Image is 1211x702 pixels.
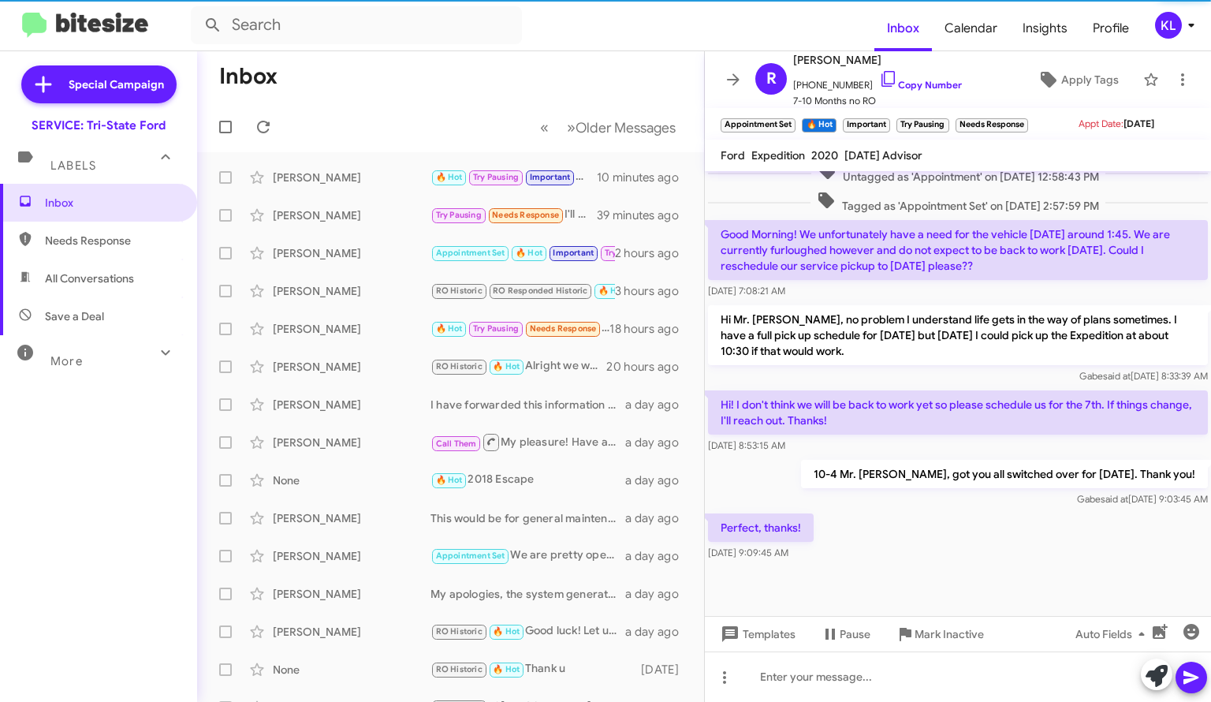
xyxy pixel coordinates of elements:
div: a day ago [625,472,691,488]
span: 🔥 Hot [436,172,463,182]
span: Templates [717,620,796,648]
div: I have forwarded this information over so we can update his information [430,397,625,413]
input: Search [191,6,522,44]
span: Expedition [751,148,805,162]
p: Good Morning! We unfortunately have a need for the vehicle [DATE] around 1:45. We are currently f... [708,220,1208,280]
div: [PERSON_NAME] [273,435,430,450]
div: My apologies, the system generates messages every 5-6 months. Please disregard [430,586,625,602]
span: [PERSON_NAME] [793,50,962,69]
span: Needs Response [530,323,597,334]
span: RO Historic [436,664,483,674]
span: Gabe [DATE] 8:33:39 AM [1079,370,1208,382]
div: SERVICE: Tri-State Ford [32,118,166,133]
span: Older Messages [576,119,676,136]
div: [PERSON_NAME] [273,397,430,413]
small: 🔥 Hot [802,118,836,133]
div: [PERSON_NAME] [273,359,430,375]
span: Try Pausing [436,210,482,220]
button: Next [557,111,685,144]
span: Try Pausing [473,172,519,182]
a: Copy Number [879,79,962,91]
span: Save a Deal [45,308,104,324]
span: Appointment Set [436,551,505,561]
div: 20 hours ago [606,359,691,375]
a: Special Campaign [21,65,177,103]
div: Look under [PERSON_NAME] [430,319,609,338]
div: a day ago [625,586,691,602]
span: Special Campaign [69,77,164,92]
div: Hi [PERSON_NAME], I am glad everything went well for the mobile service! Please keep an eye on yo... [430,282,615,300]
span: Important [530,172,571,182]
a: Insights [1010,6,1080,51]
div: ok! looks like we have those tires in stock when would you like to come in? [430,168,597,186]
span: Try Pausing [605,248,650,258]
a: Calendar [932,6,1010,51]
span: Important [553,248,594,258]
span: Apply Tags [1061,65,1119,94]
span: Tagged as 'Appointment Set' on [DATE] 2:57:59 PM [810,191,1105,214]
div: 10 minutes ago [597,170,691,185]
span: Try Pausing [473,323,519,334]
button: Templates [705,620,808,648]
p: Perfect, thanks! [708,513,814,542]
div: [PERSON_NAME] [273,321,430,337]
span: RO Responded Historic [493,286,587,296]
a: Profile [1080,6,1142,51]
div: [PERSON_NAME] [273,170,430,185]
div: [PERSON_NAME] [273,283,430,299]
span: Labels [50,159,96,173]
span: » [567,118,576,137]
div: [PERSON_NAME] [273,245,430,261]
span: RO Historic [436,626,483,637]
small: Appointment Set [721,118,796,133]
button: Mark Inactive [883,620,997,648]
div: [DATE] [641,662,691,678]
div: This would be for general maintenance, Oil change and multipoint inspection [430,510,625,526]
span: RO Historic [436,361,483,372]
span: 🔥 Hot [598,286,625,296]
div: Good luck! Let us know if we can assist in any way [430,622,625,640]
span: 🔥 Hot [493,626,520,637]
small: Important [843,118,890,133]
span: Auto Fields [1075,620,1151,648]
span: [PHONE_NUMBER] [793,69,962,93]
span: « [540,118,549,137]
button: Apply Tags [1019,65,1135,94]
span: Inbox [45,195,179,211]
span: All Conversations [45,271,134,286]
div: KL [1155,12,1182,39]
h1: Inbox [219,64,278,89]
span: Untagged as 'Appointment' on [DATE] 12:58:43 PM [811,162,1105,185]
div: [PERSON_NAME] [273,207,430,223]
div: a day ago [625,510,691,526]
span: Needs Response [492,210,559,220]
div: 2 hours ago [615,245,691,261]
span: Inbox [874,6,932,51]
span: said at [1103,370,1131,382]
button: KL [1142,12,1194,39]
div: 39 minutes ago [597,207,691,223]
div: Alright we will see you [DATE]! [430,357,606,375]
div: None [273,662,430,678]
div: I'll be out of the country for 2 weeks. Probably the end of October [430,206,597,224]
div: None [273,472,430,488]
span: [DATE] 9:09:45 AM [708,547,788,558]
div: 18 hours ago [609,321,691,337]
span: 🔥 Hot [493,664,520,674]
button: Auto Fields [1063,620,1164,648]
p: Hi Mr. [PERSON_NAME], no problem I understand life gets in the way of plans sometimes. I have a f... [708,305,1208,365]
span: 🔥 Hot [516,248,542,258]
div: 3 hours ago [615,283,691,299]
button: Previous [531,111,558,144]
span: Ford [721,148,745,162]
span: said at [1101,493,1128,505]
div: [PERSON_NAME] [273,586,430,602]
span: More [50,354,83,368]
div: 2018 Escape [430,471,625,489]
span: 7-10 Months no RO [793,93,962,109]
span: Gabe [DATE] 9:03:45 AM [1077,493,1208,505]
div: a day ago [625,548,691,564]
span: Appointment Set [436,248,505,258]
